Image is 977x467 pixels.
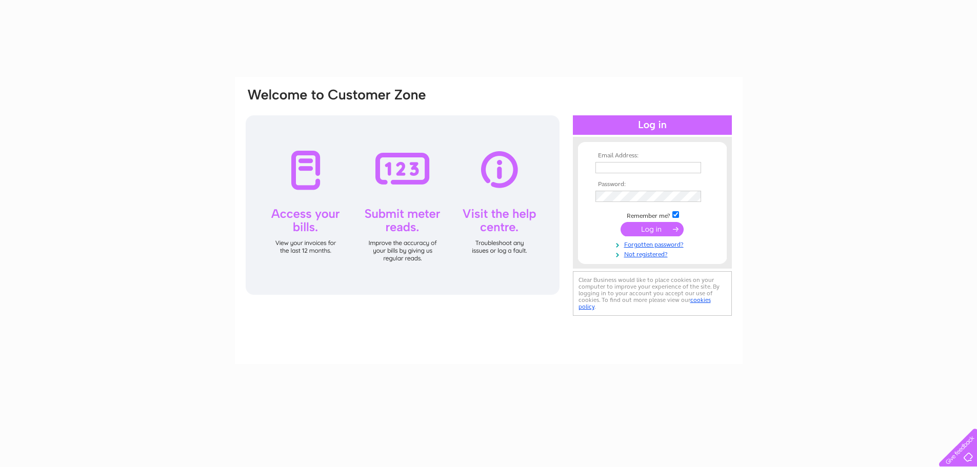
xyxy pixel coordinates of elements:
a: Not registered? [595,249,712,258]
a: Forgotten password? [595,239,712,249]
input: Submit [621,222,684,236]
td: Remember me? [593,210,712,220]
th: Password: [593,181,712,188]
div: Clear Business would like to place cookies on your computer to improve your experience of the sit... [573,271,732,316]
a: cookies policy [579,296,711,310]
th: Email Address: [593,152,712,159]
